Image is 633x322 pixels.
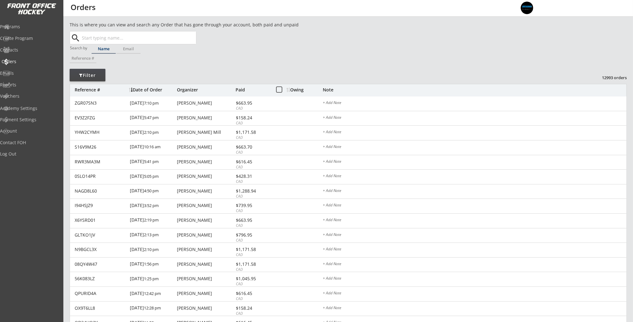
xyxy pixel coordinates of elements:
div: [DATE] [130,126,175,140]
div: S16V9M26 [75,145,126,149]
font: 4:50 pm [144,188,159,194]
div: CAD [236,296,269,302]
div: $739.95 [236,203,269,208]
div: $663.70 [236,145,269,149]
div: + Add Note [323,189,626,194]
div: [PERSON_NAME] [177,145,234,149]
div: $1,288.94 [236,189,269,193]
font: 2:19 pm [144,217,159,223]
div: $796.95 [236,233,269,237]
div: $663.95 [236,101,269,105]
div: Name [92,47,116,51]
div: CAD [236,311,269,316]
input: Start typing name... [81,31,196,44]
div: CAD [236,281,269,287]
div: CAD [236,238,269,243]
div: 56K083LZ [75,276,126,281]
div: Note [323,88,626,92]
font: 5:05 pm [144,173,159,179]
div: YHW2CYMH [75,130,126,134]
div: + Add Note [323,130,626,135]
font: 10:16 am [144,144,161,150]
font: 2:10 pm [144,247,159,252]
div: This is where you can view and search any Order that has gone through your account, both paid and... [70,22,334,28]
div: [PERSON_NAME] [177,306,234,310]
div: + Add Note [323,203,626,208]
div: CAD [236,267,269,272]
div: [DATE] [130,287,175,301]
font: 7:10 pm [144,100,159,106]
div: [DATE] [130,155,175,169]
font: 5:47 pm [144,115,159,120]
div: [DATE] [130,272,175,286]
div: 0SLO14PR [75,174,126,178]
font: 5:41 pm [144,159,159,164]
div: CAD [236,165,269,170]
div: Reference # [75,88,126,92]
div: Orders [2,59,58,64]
div: NAGD8L60 [75,189,126,193]
font: 2:13 pm [144,232,159,237]
div: [PERSON_NAME] [177,160,234,164]
div: $663.95 [236,218,269,222]
div: GLTKO1JV [75,233,126,237]
div: [DATE] [130,214,175,228]
div: + Add Note [323,291,626,296]
div: [PERSON_NAME] [177,174,234,178]
div: [PERSON_NAME] [177,262,234,266]
div: + Add Note [323,262,626,267]
div: RWR3MA3M [75,160,126,164]
div: $428.31 [236,174,269,178]
div: + Add Note [323,233,626,238]
font: 12:28 pm [144,305,161,311]
div: $1,045.95 [236,276,269,281]
div: + Add Note [323,247,626,252]
div: $616.45 [236,291,269,296]
div: $616.45 [236,160,269,164]
div: [PERSON_NAME] [177,116,234,120]
div: + Add Note [323,218,626,223]
div: $1,171.58 [236,247,269,252]
div: [DATE] [130,302,175,316]
div: + Add Note [323,160,626,165]
div: 08QY4W47 [75,262,126,266]
div: X6YSRD01 [75,218,126,222]
div: EV3Z2FZG [75,116,126,120]
font: 2:10 pm [144,129,159,135]
div: + Add Note [323,101,626,106]
div: CAD [236,194,269,199]
div: [DATE] [130,96,175,111]
div: + Add Note [323,276,626,281]
div: [PERSON_NAME] [177,247,234,252]
div: Email [116,47,141,51]
div: + Add Note [323,174,626,179]
div: CAD [236,223,269,228]
div: [DATE] [130,258,175,272]
div: [DATE] [130,111,175,125]
div: $1,171.58 [236,262,269,266]
div: OX9T6LL8 [75,306,126,310]
div: CAD [236,179,269,184]
div: $158.24 [236,306,269,310]
div: + Add Note [323,145,626,150]
div: [PERSON_NAME] [177,233,234,237]
div: [DATE] [130,228,175,243]
div: [PERSON_NAME] [177,189,234,193]
div: CAD [236,208,269,214]
div: [PERSON_NAME] [177,218,234,222]
div: Date of Order [129,88,175,92]
div: QPURID4A [75,291,126,296]
button: search [71,33,81,43]
div: [PERSON_NAME] [177,291,234,296]
div: + Add Note [323,306,626,311]
div: [DATE] [130,184,175,199]
div: CAD [236,121,269,126]
div: ZGR07SN3 [75,101,126,105]
div: [DATE] [130,140,175,155]
div: I94HSJZ9 [75,203,126,208]
font: 1:25 pm [144,276,159,281]
div: [DATE] [130,243,175,257]
div: CAD [236,150,269,155]
div: Filter [70,72,105,79]
div: Organizer [177,88,234,92]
